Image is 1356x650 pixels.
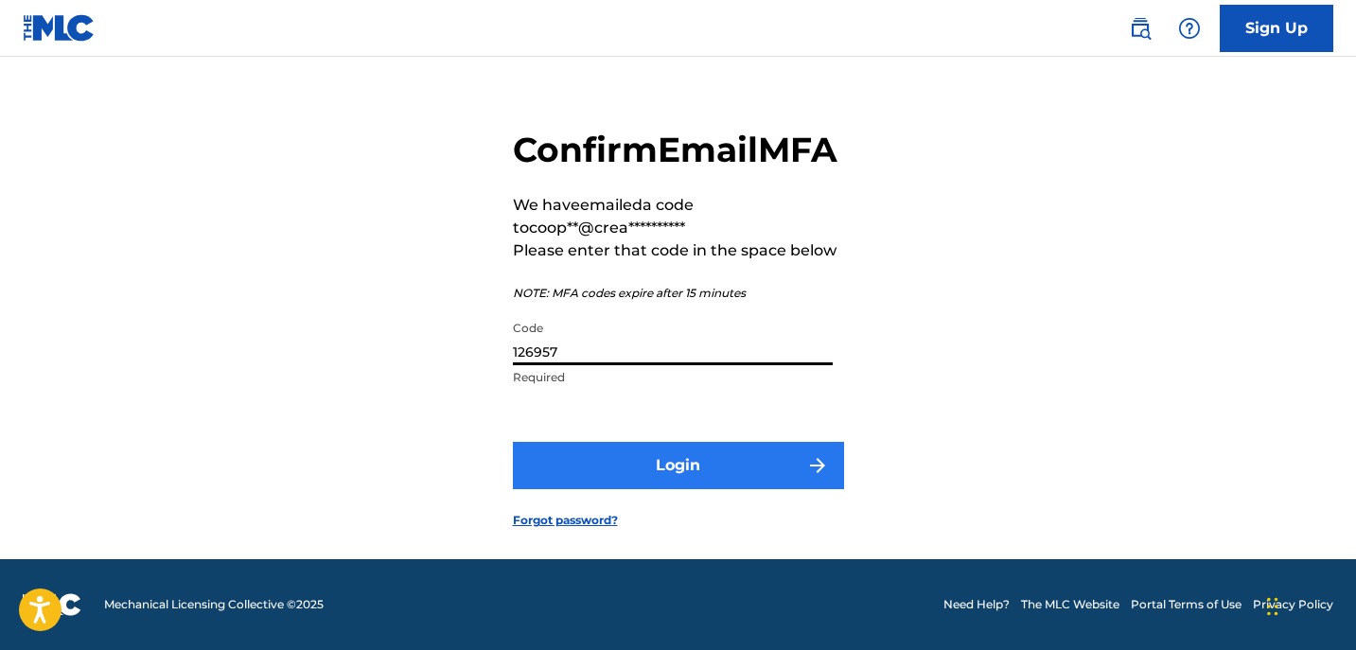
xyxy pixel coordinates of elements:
iframe: Chat Widget [1261,559,1356,650]
img: logo [23,593,81,616]
a: The MLC Website [1021,596,1119,613]
button: Login [513,442,844,489]
a: Sign Up [1220,5,1333,52]
div: Help [1171,9,1208,47]
p: Please enter that code in the space below [513,239,844,262]
a: Need Help? [943,596,1010,613]
img: search [1129,17,1152,40]
h2: Confirm Email MFA [513,129,844,171]
span: Mechanical Licensing Collective © 2025 [104,596,324,613]
p: Required [513,369,833,386]
img: f7272a7cc735f4ea7f67.svg [806,454,829,477]
p: NOTE: MFA codes expire after 15 minutes [513,285,844,302]
img: MLC Logo [23,14,96,42]
a: Forgot password? [513,512,618,529]
a: Privacy Policy [1253,596,1333,613]
div: Drag [1267,578,1278,635]
img: help [1178,17,1201,40]
a: Portal Terms of Use [1131,596,1242,613]
a: Public Search [1121,9,1159,47]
